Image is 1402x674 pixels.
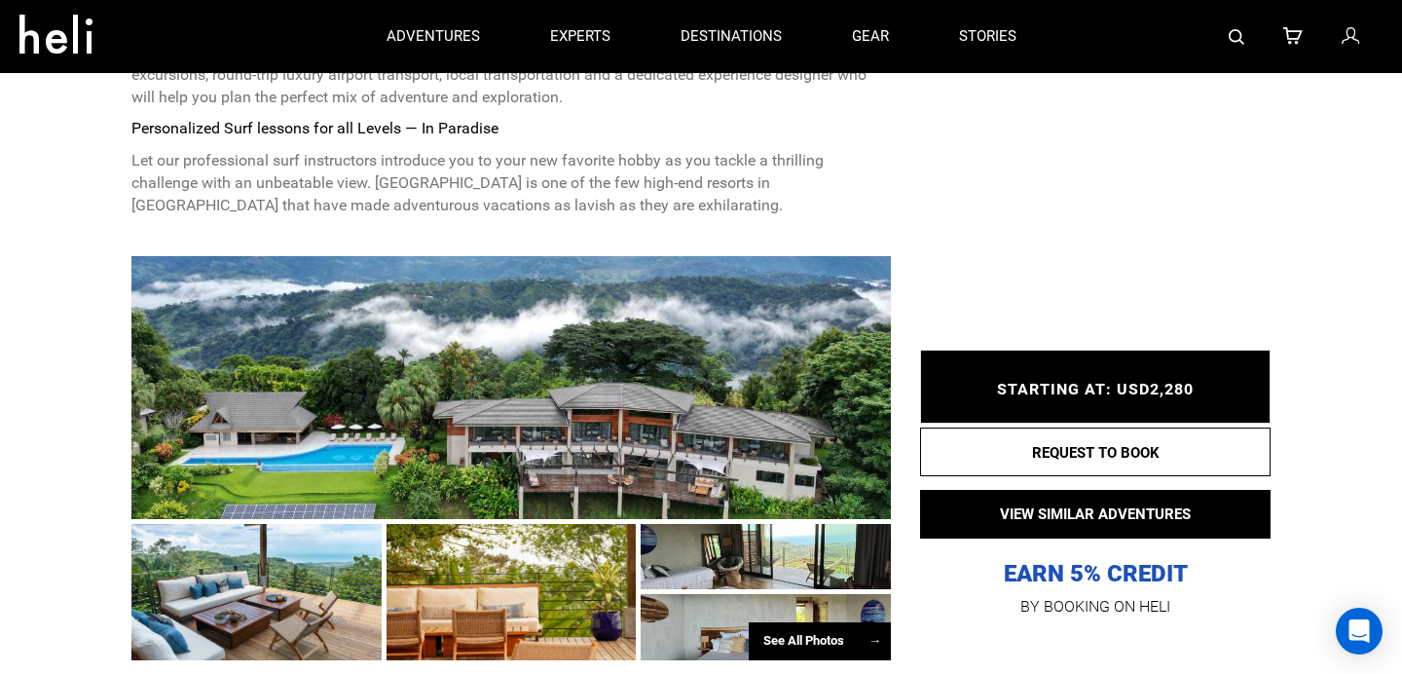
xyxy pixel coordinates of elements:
[1336,608,1383,655] div: Open Intercom Messenger
[920,490,1271,539] button: VIEW SIMILAR ADVENTURES
[681,26,782,47] p: destinations
[920,593,1271,620] p: BY BOOKING ON HELI
[131,150,891,217] p: Let our professional surf instructors introduce you to your new favorite hobby as you tackle a th...
[550,26,610,47] p: experts
[131,42,891,109] p: Your stay at [GEOGRAPHIC_DATA] is inclusive of all meals and non-alcoholic beverages, daily surf ...
[387,26,480,47] p: adventures
[997,380,1194,398] span: STARTING AT: USD2,280
[920,428,1271,476] button: REQUEST TO BOOK
[1229,29,1244,45] img: search-bar-icon.svg
[868,633,881,648] span: →
[920,364,1271,589] p: EARN 5% CREDIT
[749,622,891,660] div: See All Photos
[131,119,498,137] strong: Personalized Surf lessons for all Levels — In Paradise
